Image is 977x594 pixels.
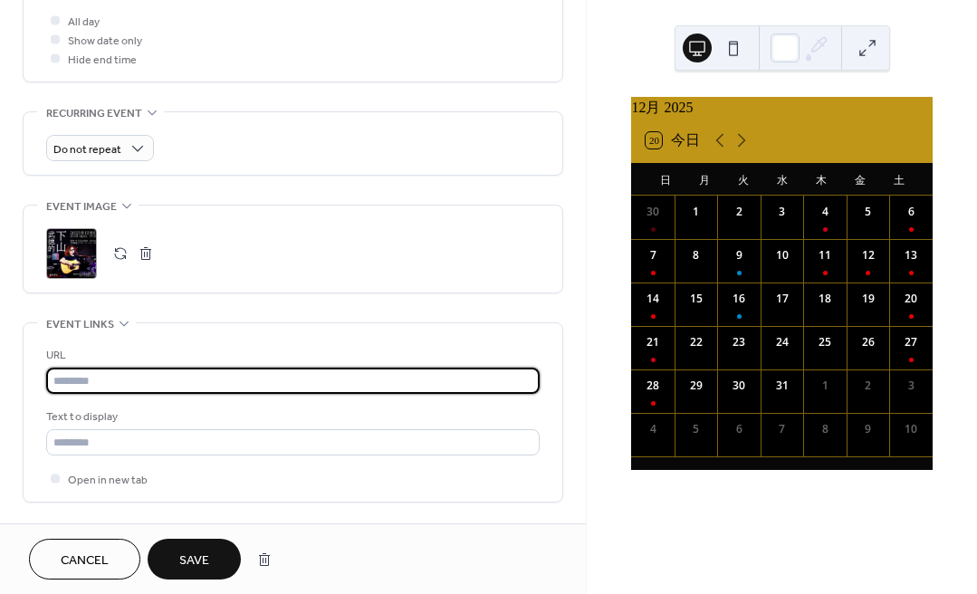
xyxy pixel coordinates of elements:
[645,378,661,394] div: 28
[723,163,762,196] div: 火
[68,32,142,51] span: Show date only
[688,291,704,307] div: 15
[645,204,661,220] div: 30
[903,291,919,307] div: 20
[731,421,747,437] div: 6
[903,247,919,263] div: 13
[53,139,121,160] span: Do not repeat
[860,334,876,350] div: 26
[731,378,747,394] div: 30
[903,421,919,437] div: 10
[817,421,833,437] div: 8
[860,247,876,263] div: 12
[817,247,833,263] div: 11
[774,204,790,220] div: 3
[645,421,661,437] div: 4
[774,378,790,394] div: 31
[860,378,876,394] div: 2
[645,247,661,263] div: 7
[68,471,148,490] span: Open in new tab
[68,13,100,32] span: All day
[688,334,704,350] div: 22
[639,128,706,153] button: 20今日
[731,247,747,263] div: 9
[688,378,704,394] div: 29
[645,291,661,307] div: 14
[688,421,704,437] div: 5
[685,163,723,196] div: 月
[46,104,142,123] span: Recurring event
[860,204,876,220] div: 5
[774,421,790,437] div: 7
[688,204,704,220] div: 1
[817,204,833,220] div: 4
[801,163,840,196] div: 木
[774,247,790,263] div: 10
[774,291,790,307] div: 17
[731,291,747,307] div: 16
[68,51,137,70] span: Hide end time
[903,204,919,220] div: 6
[762,163,801,196] div: 水
[903,334,919,350] div: 27
[46,407,536,426] div: Text to display
[903,378,919,394] div: 3
[860,421,876,437] div: 9
[774,334,790,350] div: 24
[731,204,747,220] div: 2
[840,163,879,196] div: 金
[688,247,704,263] div: 8
[879,163,918,196] div: 土
[731,334,747,350] div: 23
[179,551,209,570] span: Save
[646,163,685,196] div: 日
[817,334,833,350] div: 25
[46,346,536,365] div: URL
[817,291,833,307] div: 18
[860,291,876,307] div: 19
[631,97,933,119] div: 12月 2025
[46,228,97,279] div: ;
[46,197,117,216] span: Event image
[29,539,140,580] button: Cancel
[148,539,241,580] button: Save
[645,334,661,350] div: 21
[61,551,109,570] span: Cancel
[817,378,833,394] div: 1
[46,315,114,334] span: Event links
